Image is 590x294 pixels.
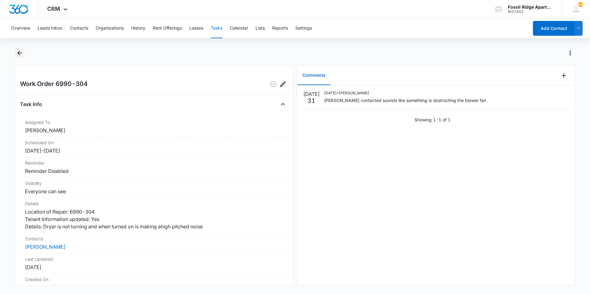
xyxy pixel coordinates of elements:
dt: Reminder [25,160,283,166]
button: Tasks [211,18,222,38]
dt: Last Updated [25,256,283,262]
div: Assigned To[PERSON_NAME] [20,116,288,137]
button: Edit [278,79,288,89]
div: VisibilityEveryone can see [20,178,288,198]
dd: [DATE] [25,284,283,291]
p: Showing 1-1 of 1 [414,116,451,123]
dd: [DATE] – [DATE] [25,147,283,154]
dd: [PERSON_NAME] [25,127,283,134]
button: Calendar [230,18,248,38]
button: Close [278,99,288,109]
button: Leads Inbox [38,18,63,38]
dt: Contacts [25,235,283,242]
button: Add Contact [533,21,575,36]
button: Reports [272,18,288,38]
div: ReminderReminder Disabled [20,157,288,178]
div: account name [508,5,553,10]
span: CRM [47,6,60,12]
button: Back [15,48,24,58]
dt: Created On [25,276,283,283]
div: Contacts[PERSON_NAME] [20,233,288,253]
a: [PERSON_NAME] [25,244,65,250]
button: History [131,18,145,38]
dd: Location of Repair: 6990-304 Tenant Information updated: Yes Details: Dryer is not turning and wh... [25,208,283,230]
p: 31 [307,98,315,104]
dt: Assigned To [25,119,283,125]
button: Overview [11,18,30,38]
dd: [DATE] [25,263,283,271]
dd: Reminder Disabled [25,167,283,175]
span: 143 [578,2,583,7]
div: Last Updated[DATE] [20,253,288,274]
button: Add Comment [559,71,569,80]
h4: Task Info [20,100,42,108]
div: account id [508,10,553,14]
div: notifications count [578,2,583,7]
dd: Everyone can see [25,188,283,195]
button: Organizations [96,18,124,38]
p: [DATE] [303,90,320,98]
dt: Details [25,200,283,207]
h2: Work Order 6990-304 [20,79,88,89]
button: Settings [295,18,312,38]
button: Leases [189,18,203,38]
button: Comments [297,66,330,85]
div: Created On[DATE] [20,274,288,294]
div: Scheduled On[DATE]–[DATE] [20,137,288,157]
button: Contacts [70,18,88,38]
p: [DATE] • [PERSON_NAME] [324,90,486,96]
dt: Scheduled On [25,139,283,146]
dt: Visibility [25,180,283,186]
button: Actions [565,48,575,58]
button: Rent Offerings [153,18,182,38]
button: Lists [256,18,265,38]
div: DetailsLocation of Repair: 6990-304 Tenant Information updated: Yes Details: Dryer is not turning... [20,198,288,233]
p: [PERSON_NAME] contacted sounds like something is obstructing the blower fan [324,97,486,104]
